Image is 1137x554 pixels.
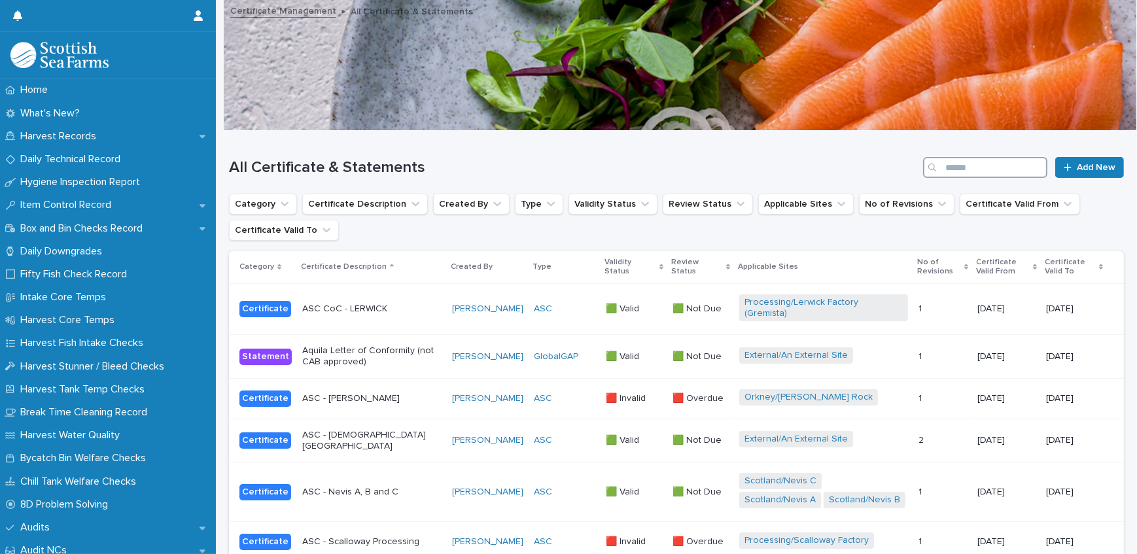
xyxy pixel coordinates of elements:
p: 🟥 Overdue [673,390,726,404]
a: ASC [534,536,552,547]
p: ASC - [DEMOGRAPHIC_DATA] [GEOGRAPHIC_DATA] [302,430,442,452]
button: No of Revisions [859,194,954,215]
p: Applicable Sites [738,260,798,274]
a: ASC [534,303,552,315]
a: [PERSON_NAME] [452,351,523,362]
p: [DATE] [977,303,1036,315]
button: Created By [433,194,510,215]
p: Harvest Core Temps [15,314,125,326]
p: Harvest Water Quality [15,429,130,441]
a: ASC [534,435,552,446]
img: mMrefqRFQpe26GRNOUkG [10,42,109,68]
p: What's New? [15,107,90,120]
span: Add New [1077,163,1115,172]
p: [DATE] [1046,393,1103,404]
p: [DATE] [977,536,1036,547]
p: 🟥 Overdue [673,534,726,547]
p: Fifty Fish Check Record [15,268,137,281]
p: Item Control Record [15,199,122,211]
a: Add New [1055,157,1124,178]
a: [PERSON_NAME] [452,435,523,446]
p: Chill Tank Welfare Checks [15,476,147,488]
p: 1 [918,349,924,362]
p: 🟩 Not Due [673,349,724,362]
p: Harvest Tank Temp Checks [15,383,155,396]
h1: All Certificate & Statements [229,158,918,177]
div: Certificate [239,484,291,500]
p: [DATE] [1046,303,1103,315]
p: 8D Problem Solving [15,498,118,511]
p: 🟩 Valid [606,432,642,446]
p: ASC - [PERSON_NAME] [302,393,442,404]
div: Certificate [239,534,291,550]
a: Scotland/Nevis C [744,476,816,487]
p: Harvest Fish Intake Checks [15,337,154,349]
p: 🟥 Invalid [606,390,648,404]
p: [DATE] [977,435,1036,446]
a: Processing/Scalloway Factory [744,535,869,546]
p: [DATE] [1046,435,1103,446]
p: 🟩 Not Due [673,484,724,498]
a: [PERSON_NAME] [452,536,523,547]
a: ASC [534,393,552,404]
p: 🟩 Valid [606,484,642,498]
a: External/An External Site [744,434,848,445]
p: Box and Bin Checks Record [15,222,153,235]
p: 🟥 Invalid [606,534,648,547]
tr: CertificateASC - [PERSON_NAME][PERSON_NAME] ASC 🟥 Invalid🟥 Invalid 🟥 Overdue🟥 Overdue Orkney/[PER... [229,378,1124,419]
p: Harvest Records [15,130,107,143]
p: Category [239,260,274,274]
p: Review Status [671,255,723,279]
p: 1 [918,301,924,315]
a: Orkney/[PERSON_NAME] Rock [744,392,873,403]
p: ASC - Nevis A, B and C [302,487,442,498]
p: Certificate Valid From [976,255,1030,279]
a: [PERSON_NAME] [452,487,523,498]
p: [DATE] [1046,536,1103,547]
p: Aquila Letter of Conformity (not CAB approved) [302,345,442,368]
input: Search [923,157,1047,178]
div: Certificate [239,390,291,407]
p: Harvest Stunner / Bleed Checks [15,360,175,373]
p: Type [533,260,551,274]
p: 1 [918,390,924,404]
a: [PERSON_NAME] [452,303,523,315]
tr: CertificateASC CoC - LERWICK[PERSON_NAME] ASC 🟩 Valid🟩 Valid 🟩 Not Due🟩 Not Due Processing/Lerwic... [229,283,1124,335]
p: Certificate Description [301,260,387,274]
p: Created By [451,260,493,274]
button: Certificate Valid To [229,220,339,241]
p: 🟩 Valid [606,301,642,315]
p: Home [15,84,58,96]
p: [DATE] [1046,351,1103,362]
a: Processing/Lerwick Factory (Gremista) [744,297,903,319]
p: [DATE] [1046,487,1103,498]
a: External/An External Site [744,350,848,361]
a: Scotland/Nevis A [744,494,816,506]
p: [DATE] [977,351,1036,362]
p: Certificate Valid To [1045,255,1095,279]
p: 🟩 Valid [606,349,642,362]
p: All Certificate & Statements [351,3,473,18]
button: Type [515,194,563,215]
div: Certificate [239,301,291,317]
button: Certificate Valid From [960,194,1080,215]
p: 1 [918,484,924,498]
p: 1 [918,534,924,547]
p: Daily Downgrades [15,245,113,258]
a: [PERSON_NAME] [452,393,523,404]
a: ASC [534,487,552,498]
p: Daily Technical Record [15,153,131,165]
tr: CertificateASC - [DEMOGRAPHIC_DATA] [GEOGRAPHIC_DATA][PERSON_NAME] ASC 🟩 Valid🟩 Valid 🟩 Not Due🟩 ... [229,419,1124,462]
p: Intake Core Temps [15,291,116,303]
p: Hygiene Inspection Report [15,176,150,188]
div: Statement [239,349,292,365]
tr: StatementAquila Letter of Conformity (not CAB approved)[PERSON_NAME] GlobalGAP 🟩 Valid🟩 Valid 🟩 N... [229,335,1124,379]
tr: CertificateASC - Nevis A, B and C[PERSON_NAME] ASC 🟩 Valid🟩 Valid 🟩 Not Due🟩 Not Due Scotland/Nev... [229,462,1124,522]
button: Applicable Sites [758,194,854,215]
button: Review Status [663,194,753,215]
p: No of Revisions [917,255,961,279]
button: Category [229,194,297,215]
a: Scotland/Nevis B [829,494,900,506]
p: Bycatch Bin Welfare Checks [15,452,156,464]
